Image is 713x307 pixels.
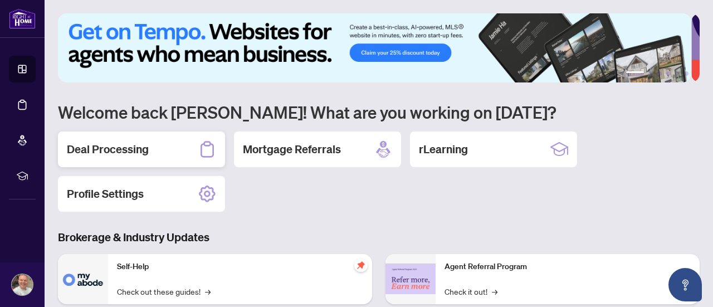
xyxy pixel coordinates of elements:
span: → [492,285,497,298]
span: → [205,285,211,298]
img: logo [9,8,36,29]
a: Check out these guides!→ [117,285,211,298]
p: Self-Help [117,261,363,273]
button: 1 [626,71,644,76]
button: 2 [648,71,653,76]
button: Open asap [668,268,702,301]
a: Check it out!→ [445,285,497,298]
img: Profile Icon [12,274,33,295]
img: Self-Help [58,254,108,304]
span: pushpin [354,259,368,272]
button: 6 [684,71,688,76]
h3: Brokerage & Industry Updates [58,230,700,245]
h2: Deal Processing [67,142,149,157]
img: Agent Referral Program [385,264,436,294]
h2: Mortgage Referrals [243,142,341,157]
button: 4 [666,71,671,76]
h1: Welcome back [PERSON_NAME]! What are you working on [DATE]? [58,101,700,123]
p: Agent Referral Program [445,261,691,273]
button: 5 [675,71,680,76]
h2: rLearning [419,142,468,157]
img: Slide 0 [58,13,691,82]
button: 3 [657,71,662,76]
h2: Profile Settings [67,186,144,202]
